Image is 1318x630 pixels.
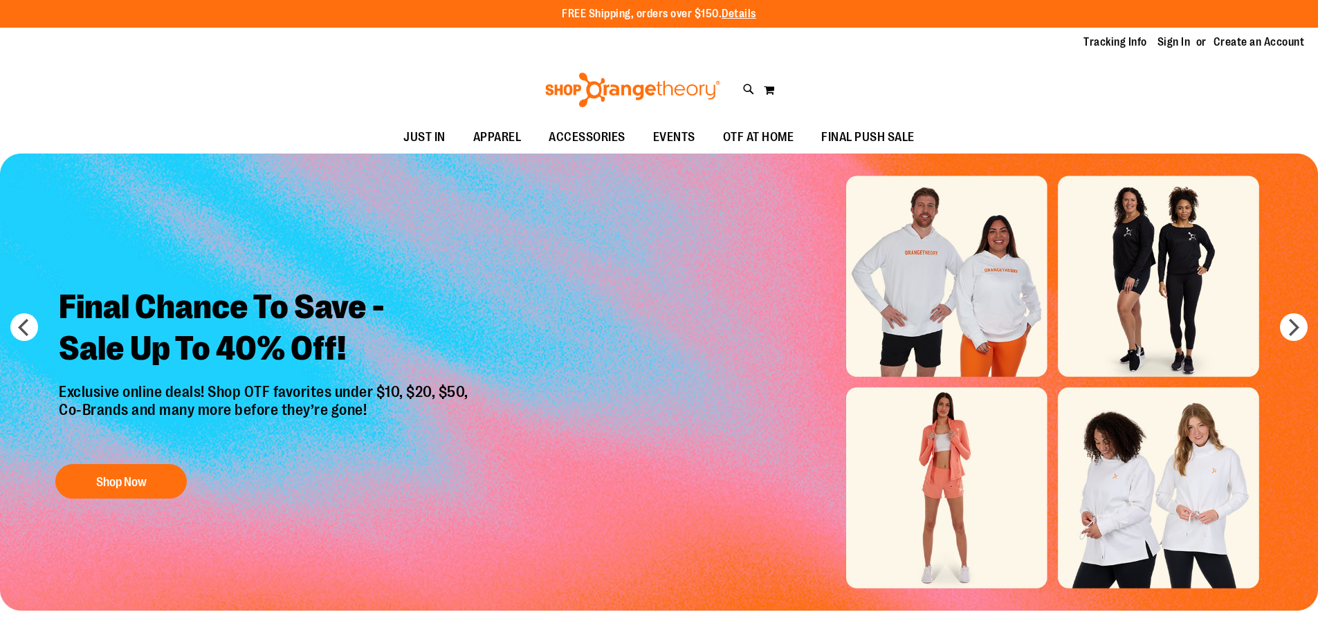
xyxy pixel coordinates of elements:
span: APPAREL [473,122,522,153]
a: FINAL PUSH SALE [807,122,928,154]
a: Create an Account [1214,35,1305,50]
a: APPAREL [459,122,536,154]
a: Tracking Info [1083,35,1147,50]
button: prev [10,313,38,341]
a: OTF AT HOME [709,122,808,154]
span: JUST IN [403,122,446,153]
span: FINAL PUSH SALE [821,122,915,153]
button: Shop Now [55,464,187,499]
a: JUST IN [390,122,459,154]
p: Exclusive online deals! Shop OTF favorites under $10, $20, $50, Co-Brands and many more before th... [48,383,482,451]
p: FREE Shipping, orders over $150. [562,6,756,22]
a: Final Chance To Save -Sale Up To 40% Off! Exclusive online deals! Shop OTF favorites under $10, $... [48,276,482,506]
span: OTF AT HOME [723,122,794,153]
a: Sign In [1157,35,1191,50]
button: next [1280,313,1308,341]
span: ACCESSORIES [549,122,625,153]
a: Details [722,8,756,20]
h2: Final Chance To Save - Sale Up To 40% Off! [48,276,482,383]
span: EVENTS [653,122,695,153]
a: ACCESSORIES [535,122,639,154]
a: EVENTS [639,122,709,154]
img: Shop Orangetheory [543,73,722,107]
